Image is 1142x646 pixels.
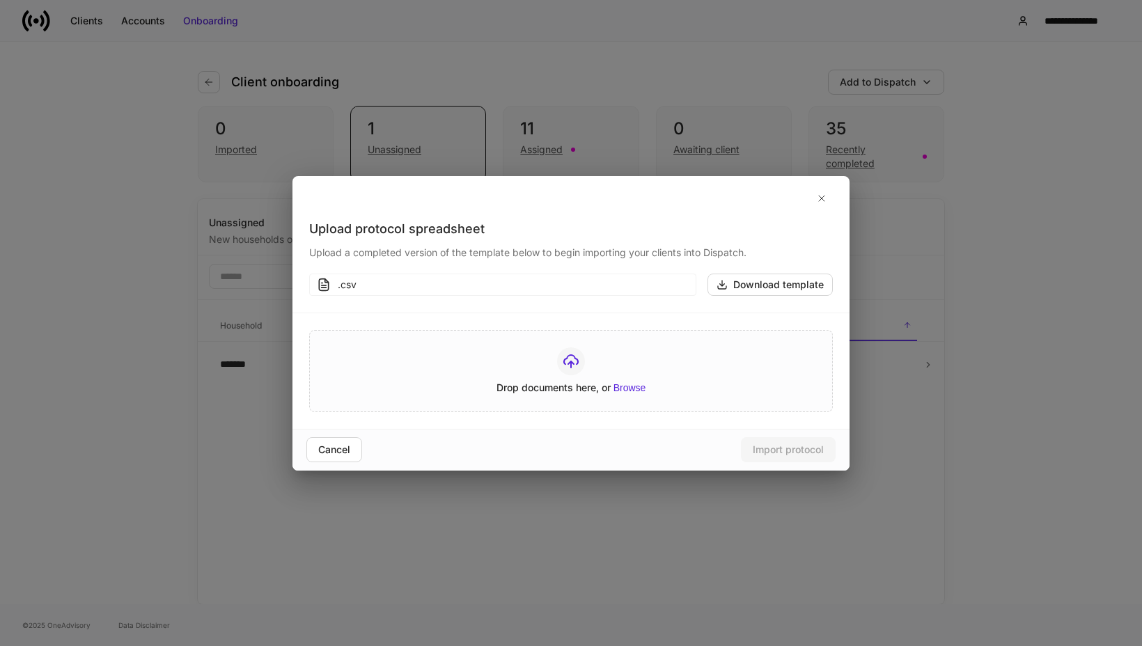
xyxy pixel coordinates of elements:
[613,382,646,394] button: Browse
[733,278,824,292] div: Download template
[318,443,350,457] div: Cancel
[753,443,824,457] div: Import protocol
[741,437,836,462] button: Import protocol
[306,437,362,462] button: Cancel
[707,274,833,296] button: Download template
[309,237,833,260] div: Upload a completed version of the template below to begin importing your clients into Dispatch.
[309,221,833,237] div: Upload protocol spreadsheet
[338,278,689,292] div: .csv
[496,381,646,395] h5: Drop documents here, or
